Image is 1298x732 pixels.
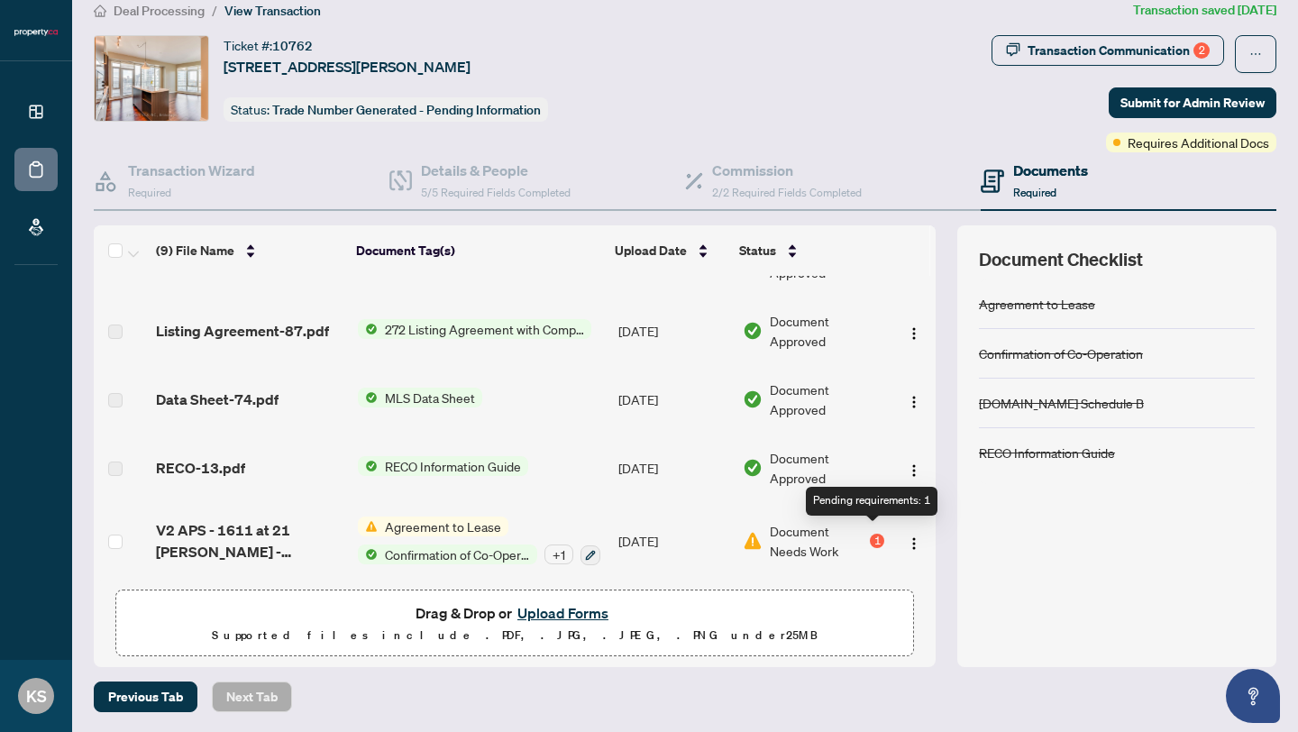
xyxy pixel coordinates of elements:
[108,682,183,711] span: Previous Tab
[1128,133,1269,152] span: Requires Additional Docs
[739,241,776,261] span: Status
[732,225,887,276] th: Status
[712,186,862,199] span: 2/2 Required Fields Completed
[770,311,884,351] span: Document Approved
[611,365,736,434] td: [DATE]
[224,35,313,56] div: Ticket #:
[1013,186,1056,199] span: Required
[611,297,736,365] td: [DATE]
[114,3,205,19] span: Deal Processing
[358,319,591,339] button: Status Icon272 Listing Agreement with Company Schedule A
[95,36,208,121] img: IMG-C12380192_1.jpg
[358,544,378,564] img: Status Icon
[544,544,573,564] div: + 1
[900,385,928,414] button: Logo
[156,241,234,261] span: (9) File Name
[26,683,47,709] span: KS
[907,395,921,409] img: Logo
[421,186,571,199] span: 5/5 Required Fields Completed
[14,27,58,38] img: logo
[806,487,937,516] div: Pending requirements: 1
[770,448,884,488] span: Document Approved
[1249,48,1262,60] span: ellipsis
[94,5,106,17] span: home
[421,160,571,181] h4: Details & People
[349,225,608,276] th: Document Tag(s)
[378,517,508,536] span: Agreement to Lease
[224,97,548,122] div: Status:
[1120,88,1265,117] span: Submit for Admin Review
[116,590,913,657] span: Drag & Drop orUpload FormsSupported files include .PDF, .JPG, .JPEG, .PNG under25MB
[870,534,884,548] div: 1
[358,456,528,476] button: Status IconRECO Information Guide
[358,388,482,407] button: Status IconMLS Data Sheet
[611,434,736,502] td: [DATE]
[156,457,245,479] span: RECO-13.pdf
[900,316,928,345] button: Logo
[1193,42,1210,59] div: 2
[979,294,1095,314] div: Agreement to Lease
[156,389,279,410] span: Data Sheet-74.pdf
[127,625,902,646] p: Supported files include .PDF, .JPG, .JPEG, .PNG under 25 MB
[743,458,763,478] img: Document Status
[979,443,1115,462] div: RECO Information Guide
[1028,36,1210,65] div: Transaction Communication
[378,319,591,339] span: 272 Listing Agreement with Company Schedule A
[979,393,1144,413] div: [DOMAIN_NAME] Schedule B
[907,536,921,551] img: Logo
[992,35,1224,66] button: Transaction Communication2
[743,321,763,341] img: Document Status
[512,601,614,625] button: Upload Forms
[224,3,321,19] span: View Transaction
[743,389,763,409] img: Document Status
[743,531,763,551] img: Document Status
[156,519,343,563] span: V2 APS - 1611 at 21 [PERSON_NAME] - Signback _accepted.pdf
[770,521,866,561] span: Document Needs Work
[900,453,928,482] button: Logo
[900,526,928,555] button: Logo
[212,682,292,712] button: Next Tab
[611,502,736,580] td: [DATE]
[615,241,687,261] span: Upload Date
[94,682,197,712] button: Previous Tab
[378,544,537,564] span: Confirmation of Co-Operation
[979,247,1143,272] span: Document Checklist
[224,56,471,78] span: [STREET_ADDRESS][PERSON_NAME]
[128,160,255,181] h4: Transaction Wizard
[907,326,921,341] img: Logo
[272,38,313,54] span: 10762
[358,456,378,476] img: Status Icon
[712,160,862,181] h4: Commission
[358,517,600,565] button: Status IconAgreement to LeaseStatus IconConfirmation of Co-Operation+1
[979,343,1143,363] div: Confirmation of Co-Operation
[128,186,171,199] span: Required
[358,388,378,407] img: Status Icon
[770,380,884,419] span: Document Approved
[358,319,378,339] img: Status Icon
[1109,87,1276,118] button: Submit for Admin Review
[156,320,329,342] span: Listing Agreement-87.pdf
[1226,669,1280,723] button: Open asap
[149,225,349,276] th: (9) File Name
[272,102,541,118] span: Trade Number Generated - Pending Information
[416,601,614,625] span: Drag & Drop or
[378,388,482,407] span: MLS Data Sheet
[907,463,921,478] img: Logo
[378,456,528,476] span: RECO Information Guide
[1013,160,1088,181] h4: Documents
[358,517,378,536] img: Status Icon
[608,225,731,276] th: Upload Date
